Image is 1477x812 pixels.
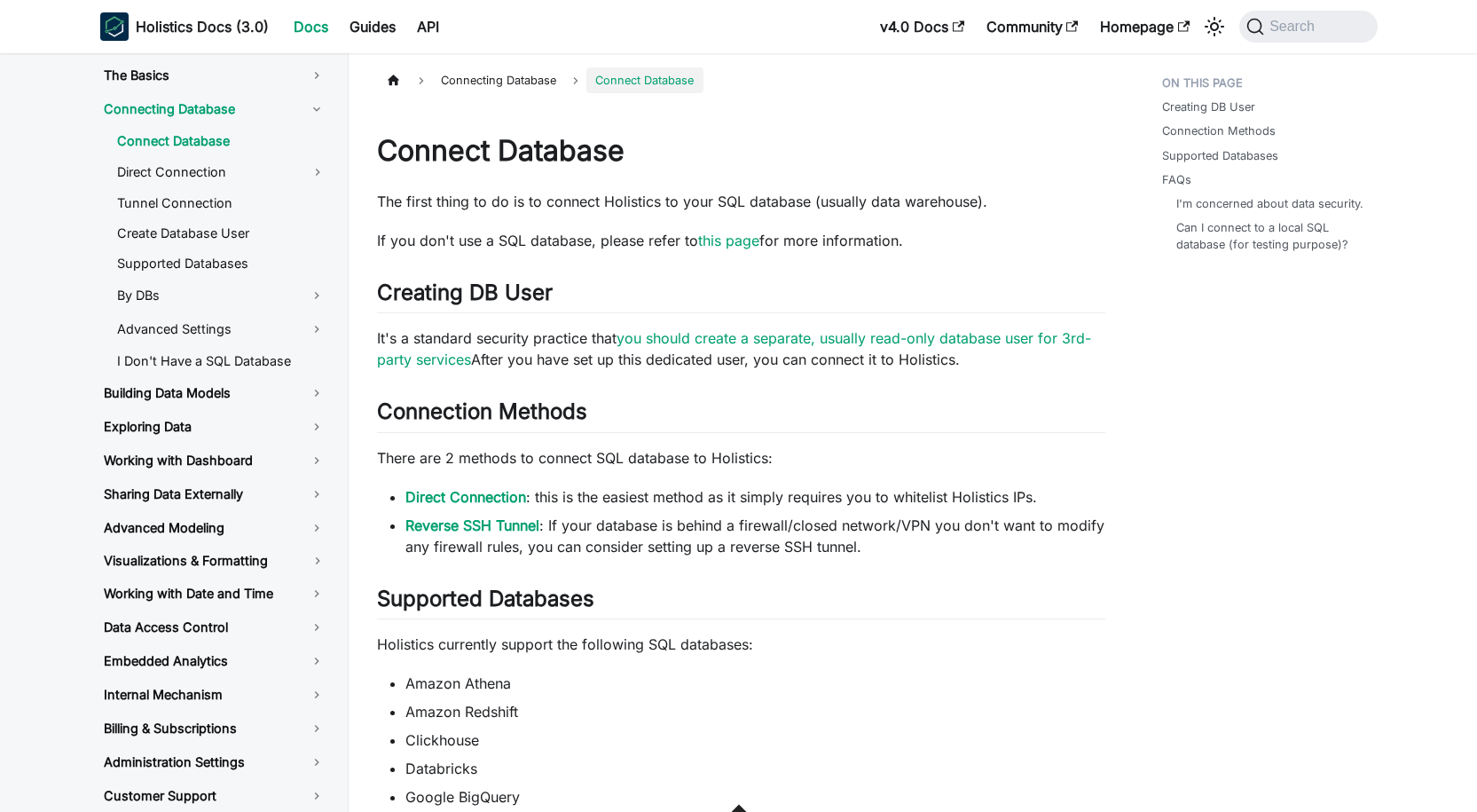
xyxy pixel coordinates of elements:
span: Connecting Database [432,67,565,93]
li: Google BigQuery [405,786,1105,808]
img: Holistics [100,12,129,41]
button: Toggle the collapsible sidebar category 'Direct Connection' [295,158,340,186]
li: : If your database is behind a firewall/closed network/VPN you don't want to modify any firewall ... [405,515,1105,557]
li: Databricks [405,758,1105,779]
nav: Docs sidebar [82,53,349,812]
a: Direct Connection [103,158,295,186]
li: : this is the easiest method as it simply requires you to whitelist Holistics IPs. [405,486,1105,508]
a: Supported Databases [103,250,340,277]
a: The Basics [90,60,340,91]
a: API [406,12,450,41]
b: Holistics Docs (3.0) [136,16,269,37]
a: Advanced Modeling [90,513,340,543]
p: Holistics currently support the following SQL databases: [377,634,1105,655]
a: Embedded Analytics [90,646,340,676]
a: Connect Database [103,128,340,154]
li: Amazon Athena [405,673,1105,694]
a: By DBs [103,280,340,311]
h2: Supported Databases [377,586,1105,619]
a: Creating DB User [1162,99,1255,115]
a: I Don't Have a SQL Database [103,348,340,374]
nav: Breadcrumbs [377,67,1105,93]
a: Data Access Control [90,612,340,643]
p: If you don't use a SQL database, please refer to for more information. [377,230,1105,251]
a: Homepage [1089,12,1200,41]
span: Connect Database [586,67,703,93]
a: Customer Support [90,781,340,811]
p: The first thing to do is to connect Holistics to your SQL database (usually data warehouse). [377,191,1105,212]
p: There are 2 methods to connect SQL database to Holistics: [377,447,1105,469]
a: Docs [283,12,339,41]
a: Administration Settings [90,747,340,777]
a: Can I connect to a local SQL database (for testing purpose)? [1176,219,1367,253]
a: Connecting Database [90,94,340,124]
a: you should create a separate, usually read-only database user for 3rd-party services [377,329,1091,368]
li: Amazon Redshift [405,701,1105,722]
li: Clickhouse [405,729,1105,751]
span: Search [1264,19,1325,35]
a: HolisticsHolisticsHolistics Docs (3.0) [100,12,269,41]
button: Toggle the collapsible sidebar category 'Visualizations & Formatting' [295,547,340,575]
a: Connection Methods [1162,122,1276,139]
a: Reverse SSH Tunnel [405,516,539,534]
button: Switch between dark and light mode (currently light mode) [1200,12,1229,41]
h1: Connect Database [377,133,1105,169]
a: v4.0 Docs [869,12,975,41]
a: FAQs [1162,171,1191,188]
a: Working with Dashboard [90,445,340,476]
a: Guides [339,12,406,41]
h2: Creating DB User [377,280,1105,313]
a: Building Data Models [90,378,340,408]
a: Internal Mechanism [90,680,340,710]
a: Advanced Settings [103,314,340,344]
a: Sharing Data Externally [90,479,340,509]
p: It's a standard security practice that After you have set up this dedicated user, you can connect... [377,327,1105,370]
a: Exploring Data [90,412,340,442]
a: this page [698,232,759,249]
a: Visualizations & Formatting [90,547,295,575]
button: Search [1239,11,1377,43]
a: Billing & Subscriptions [90,713,340,744]
a: Working with Date and Time [90,579,340,609]
a: Tunnel Connection [103,190,340,217]
a: Community [976,12,1089,41]
a: Create Database User [103,220,340,247]
a: Supported Databases [1162,147,1278,164]
a: Direct Connection [405,488,526,506]
a: I'm concerned about data security. [1176,195,1363,212]
h2: Connection Methods [377,398,1105,432]
a: Home page [377,67,411,93]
